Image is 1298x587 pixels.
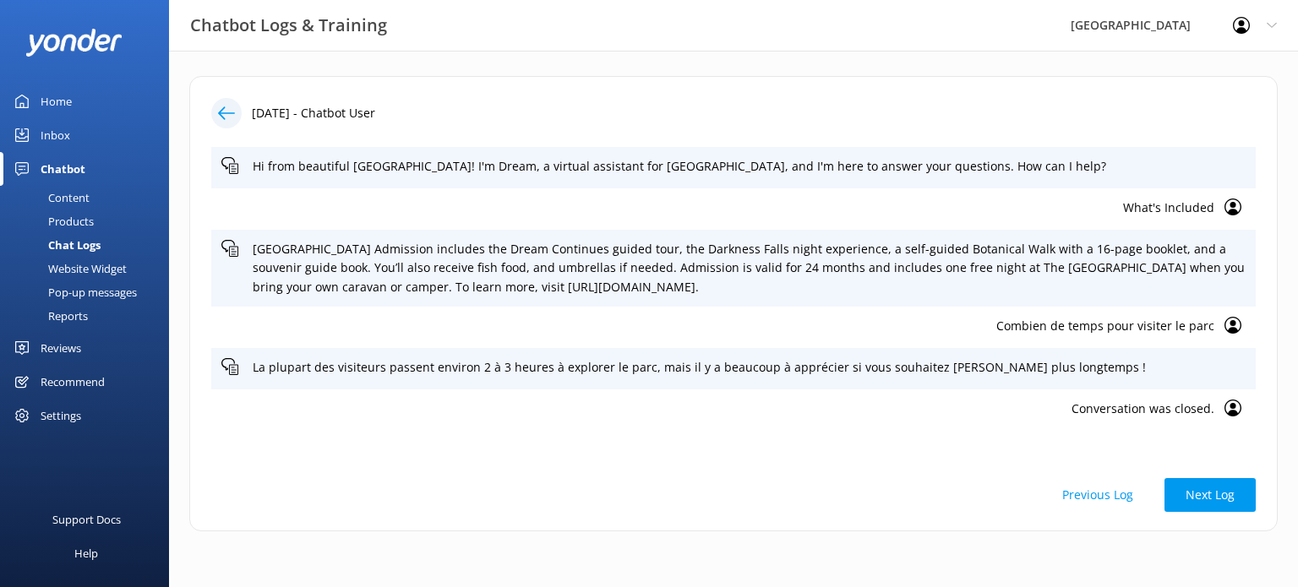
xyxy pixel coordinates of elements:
a: Pop-up messages [10,280,169,304]
p: Combien de temps pour visiter le parc [221,317,1214,335]
button: Previous Log [1041,478,1154,512]
div: Help [74,536,98,570]
a: Reports [10,304,169,328]
div: Website Widget [10,257,127,280]
div: Support Docs [52,503,121,536]
p: Conversation was closed. [221,399,1214,418]
a: Content [10,186,169,209]
h3: Chatbot Logs & Training [190,12,387,39]
button: Next Log [1164,478,1256,512]
a: Chat Logs [10,233,169,257]
div: Home [41,84,72,118]
div: Settings [41,399,81,432]
div: Chat Logs [10,233,101,257]
div: Products [10,209,94,233]
div: Chatbot [41,152,85,186]
div: Inbox [41,118,70,152]
div: Pop-up messages [10,280,137,304]
div: Recommend [41,365,105,399]
p: [DATE] - Chatbot User [252,104,375,122]
div: Content [10,186,90,209]
a: Products [10,209,169,233]
div: Reviews [41,331,81,365]
a: Website Widget [10,257,169,280]
div: Reports [10,304,88,328]
p: [GEOGRAPHIC_DATA] Admission includes the Dream Continues guided tour, the Darkness Falls night ex... [253,240,1246,296]
p: La plupart des visiteurs passent environ 2 à 3 heures à explorer le parc, mais il y a beaucoup à ... [253,358,1246,377]
p: What's Included [221,198,1214,217]
img: yonder-white-logo.png [25,29,123,57]
p: Hi from beautiful [GEOGRAPHIC_DATA]! I'm Dream, a virtual assistant for [GEOGRAPHIC_DATA], and I'... [253,157,1246,176]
